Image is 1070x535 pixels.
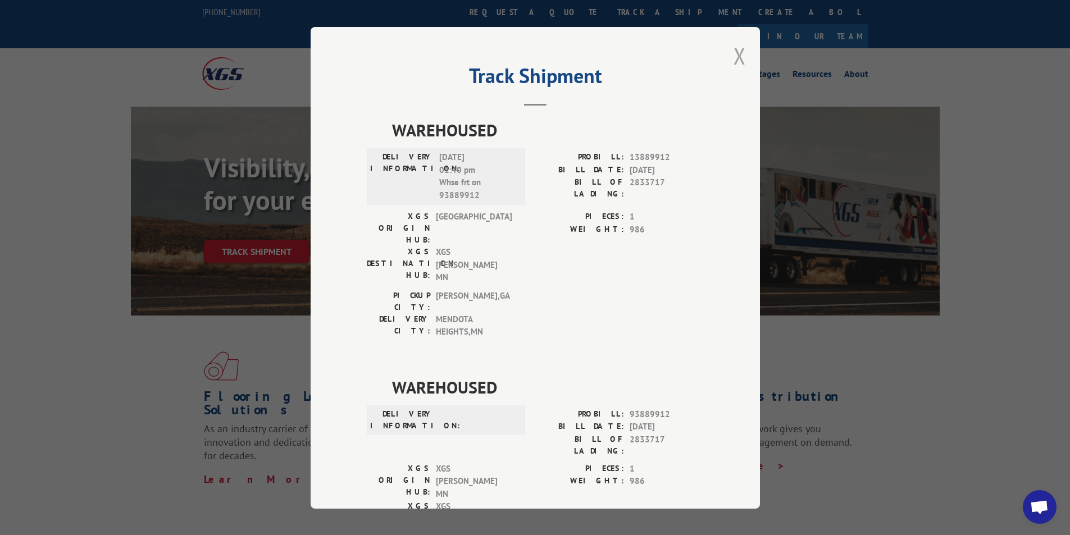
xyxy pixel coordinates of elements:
label: DELIVERY INFORMATION: [370,151,434,202]
label: PIECES: [535,462,624,475]
span: [DATE] 01:40 pm Whse frt on 93889912 [439,151,515,202]
label: WEIGHT: [535,475,624,488]
label: PIECES: [535,211,624,223]
span: MENDOTA HEIGHTS , MN [436,313,512,338]
span: 1 [630,211,704,223]
label: PICKUP CITY: [367,289,430,313]
span: 2833717 [630,433,704,456]
button: Close modal [734,41,746,71]
label: DELIVERY CITY: [367,313,430,338]
label: DELIVERY INFORMATION: [370,408,434,431]
span: 93889912 [630,408,704,420]
span: 1 [630,462,704,475]
span: WAREHOUSED [392,374,704,399]
span: [DATE] [630,420,704,433]
label: BILL OF LADING: [535,176,624,200]
span: [GEOGRAPHIC_DATA] [436,211,512,246]
span: XGS [PERSON_NAME] MN [436,462,512,500]
span: 986 [630,475,704,488]
label: BILL DATE: [535,420,624,433]
h2: Track Shipment [367,68,704,89]
label: PROBILL: [535,151,624,164]
span: WAREHOUSED [392,117,704,143]
label: XGS DESTINATION HUB: [367,246,430,284]
label: PROBILL: [535,408,624,420]
span: 2833717 [630,176,704,200]
label: XGS ORIGIN HUB: [367,211,430,246]
span: 13889912 [630,151,704,164]
span: XGS [PERSON_NAME] MN [436,246,512,284]
span: 986 [630,223,704,236]
label: BILL DATE: [535,163,624,176]
label: BILL OF LADING: [535,433,624,456]
span: [DATE] [630,163,704,176]
span: [PERSON_NAME] , GA [436,289,512,313]
a: Open chat [1023,490,1057,524]
label: WEIGHT: [535,223,624,236]
label: XGS ORIGIN HUB: [367,462,430,500]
